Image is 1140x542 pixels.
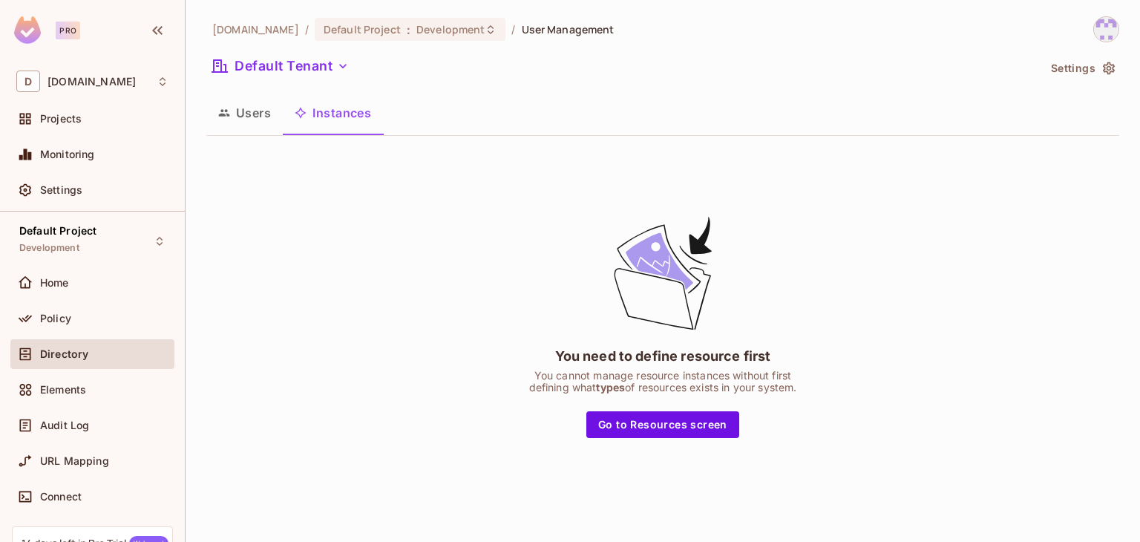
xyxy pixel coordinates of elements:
[529,370,797,394] div: You cannot manage resource instances without first defining what of resources exists in your system.
[40,384,86,396] span: Elements
[40,419,89,431] span: Audit Log
[416,22,485,36] span: Development
[596,381,625,394] span: types
[1045,56,1119,80] button: Settings
[14,16,41,44] img: SReyMgAAAABJRU5ErkJggg==
[56,22,80,39] div: Pro
[40,184,82,196] span: Settings
[40,313,71,324] span: Policy
[206,54,355,78] button: Default Tenant
[47,76,136,88] span: Workspace: digi-ninja.com
[19,242,79,254] span: Development
[511,22,515,36] li: /
[1094,17,1118,42] img: abhinav@digi-ninja.com
[40,113,82,125] span: Projects
[40,455,109,467] span: URL Mapping
[19,225,96,237] span: Default Project
[586,411,739,438] button: Go to Resources screen
[206,94,283,131] button: Users
[305,22,309,36] li: /
[40,277,69,289] span: Home
[40,148,95,160] span: Monitoring
[555,347,771,365] div: You need to define resource first
[522,22,615,36] span: User Management
[283,94,383,131] button: Instances
[212,22,299,36] span: the active workspace
[324,22,401,36] span: Default Project
[40,491,82,503] span: Connect
[16,71,40,92] span: D
[40,348,88,360] span: Directory
[406,24,411,36] span: :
